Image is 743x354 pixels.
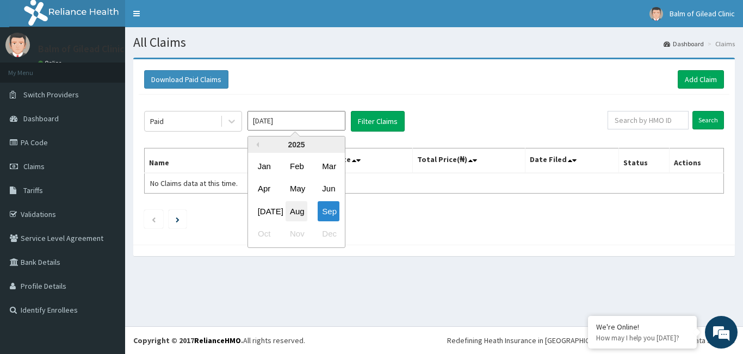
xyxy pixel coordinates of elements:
img: d_794563401_company_1708531726252_794563401 [20,54,44,82]
div: Paid [150,116,164,127]
span: Claims [23,162,45,171]
span: Switch Providers [23,90,79,100]
span: No Claims data at this time. [150,178,238,188]
a: Previous page [151,214,156,224]
input: Search by HMO ID [608,111,689,129]
strong: Copyright © 2017 . [133,336,243,345]
input: Select Month and Year [247,111,345,131]
a: Add Claim [678,70,724,89]
button: Filter Claims [351,111,405,132]
span: Balm of Gilead Clinic [670,9,735,18]
input: Search [692,111,724,129]
footer: All rights reserved. [125,326,743,354]
div: Redefining Heath Insurance in [GEOGRAPHIC_DATA] using Telemedicine and Data Science! [447,335,735,346]
textarea: Type your message and hit 'Enter' [5,237,207,275]
p: Balm of Gilead Clinic [38,44,125,54]
div: Choose August 2025 [286,201,307,221]
h1: All Claims [133,35,735,49]
a: Next page [176,214,179,224]
div: Choose May 2025 [286,179,307,199]
div: Minimize live chat window [178,5,205,32]
a: RelianceHMO [194,336,241,345]
div: Choose March 2025 [318,156,339,176]
span: Tariffs [23,185,43,195]
th: Status [619,148,670,173]
li: Claims [705,39,735,48]
span: Dashboard [23,114,59,123]
a: Online [38,59,64,67]
a: Dashboard [664,39,704,48]
img: User Image [649,7,663,21]
th: Actions [669,148,723,173]
button: Download Paid Claims [144,70,228,89]
div: Chat with us now [57,61,183,75]
div: Choose February 2025 [286,156,307,176]
button: Previous Year [253,142,259,147]
th: Name [145,148,290,173]
div: month 2025-09 [248,155,345,245]
p: How may I help you today? [596,333,689,343]
th: Date Filed [525,148,619,173]
th: Total Price(₦) [412,148,525,173]
div: Choose April 2025 [253,179,275,199]
span: We're online! [63,107,150,217]
div: Choose January 2025 [253,156,275,176]
div: We're Online! [596,322,689,332]
div: Choose September 2025 [318,201,339,221]
div: 2025 [248,136,345,153]
div: Choose July 2025 [253,201,275,221]
img: User Image [5,33,30,57]
div: Choose June 2025 [318,179,339,199]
